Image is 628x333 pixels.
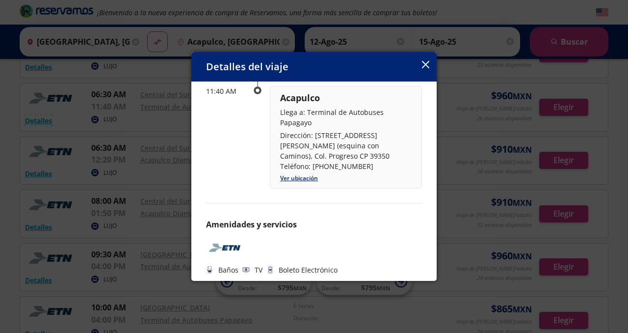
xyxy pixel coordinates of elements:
[280,130,412,171] p: Dirección: [STREET_ADDRESS][PERSON_NAME] (esquina con Caminos), Col. Progreso CP 39350 Teléfono: ...
[206,86,245,96] p: 11:40 AM
[280,107,412,128] p: Llega a: Terminal de Autobuses Papagayo
[279,265,338,275] p: Boleto Electrónico
[218,265,238,275] p: Baños
[206,240,245,255] img: ETN
[280,174,318,182] a: Ver ubicación
[206,219,422,230] p: Amenidades y servicios
[255,265,262,275] p: TV
[280,91,412,105] p: Acapulco
[206,59,288,74] p: Detalles del viaje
